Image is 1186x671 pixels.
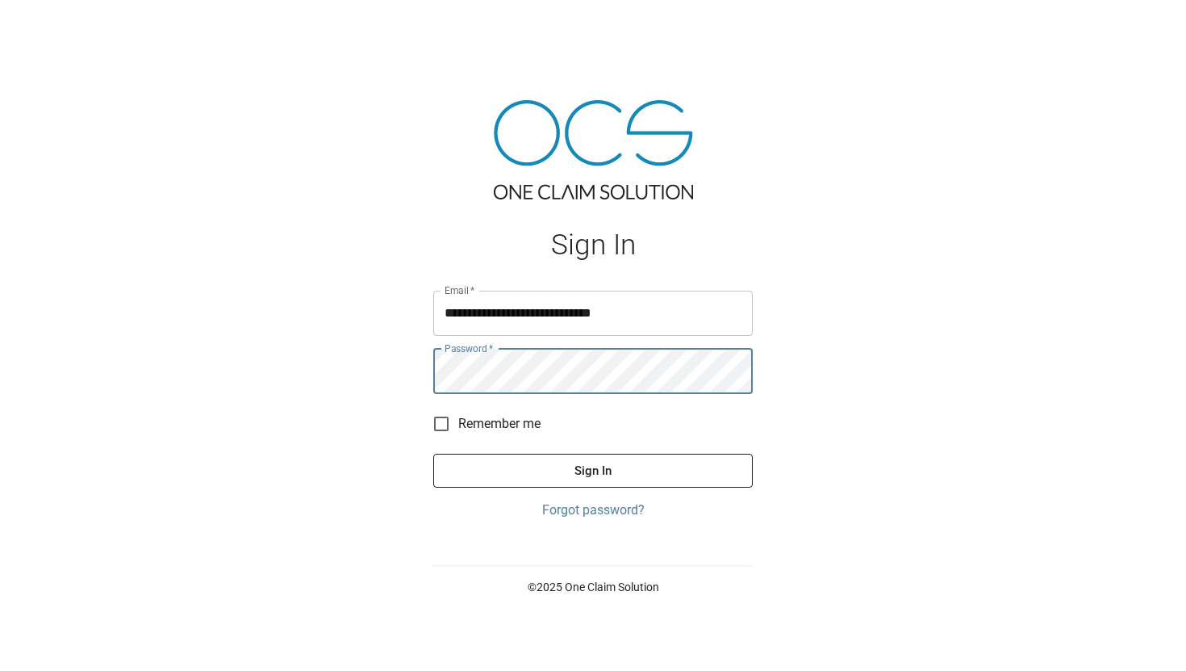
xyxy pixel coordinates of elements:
a: Forgot password? [433,501,753,520]
button: Sign In [433,454,753,488]
span: Remember me [458,414,541,434]
label: Email [445,283,475,297]
img: ocs-logo-white-transparent.png [19,10,84,42]
img: ocs-logo-tra.png [494,100,693,199]
h1: Sign In [433,229,753,262]
p: © 2025 One Claim Solution [433,579,753,595]
label: Password [445,342,493,355]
